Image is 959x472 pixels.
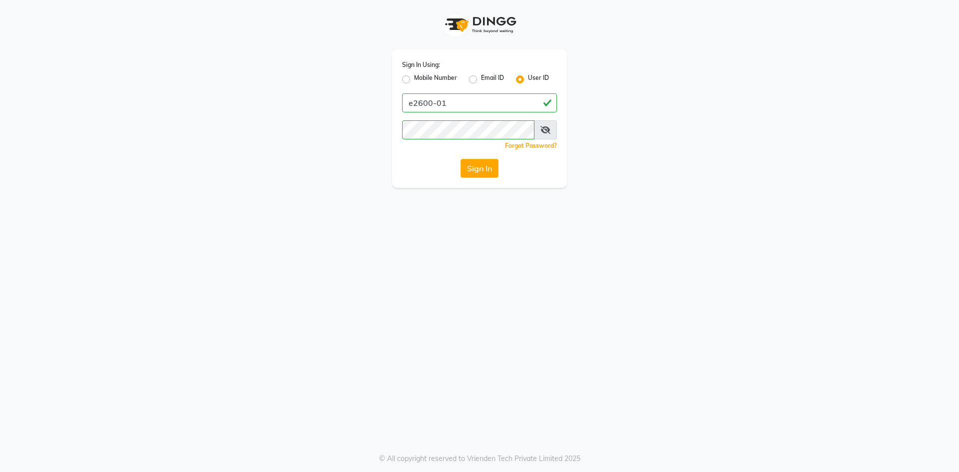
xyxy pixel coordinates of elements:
img: logo1.svg [440,10,519,39]
a: Forgot Password? [505,142,557,149]
label: Email ID [481,73,504,85]
input: Username [402,120,534,139]
label: Mobile Number [414,73,457,85]
button: Sign In [461,159,498,178]
label: Sign In Using: [402,60,440,69]
label: User ID [528,73,549,85]
input: Username [402,93,557,112]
